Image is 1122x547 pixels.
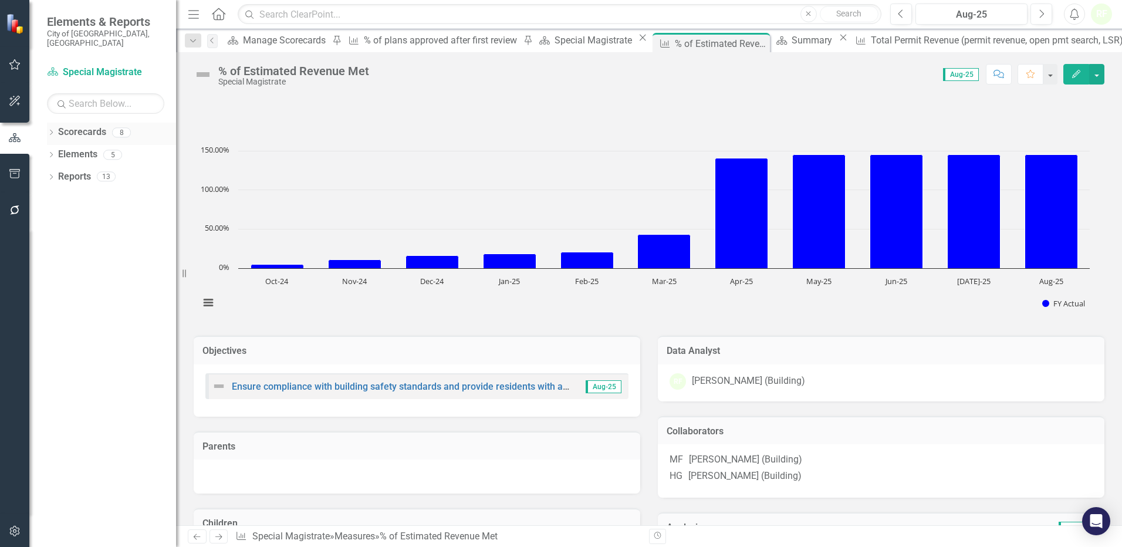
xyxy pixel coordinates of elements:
img: Not Defined [194,65,212,84]
h3: Objectives [202,346,631,356]
span: Aug-25 [586,380,621,393]
text: 50.00% [205,222,229,233]
a: Summary [772,33,836,48]
div: » » [235,530,640,543]
div: RF [670,373,686,390]
a: Scorecards [58,126,106,139]
path: Nov-24, 10.6315. FY Actual. [329,260,381,269]
button: RF [1091,4,1112,25]
a: Special Magistrate [535,33,636,48]
a: % of plans approved after first review [344,33,520,48]
a: Special Magistrate [47,66,164,79]
a: Ensure compliance with building safety standards and provide residents with a fair hearing throug... [232,381,839,392]
button: Search [820,6,878,22]
input: Search ClearPoint... [238,4,881,25]
div: Chart. Highcharts interactive chart. [194,145,1104,321]
text: Jan-25 [498,276,520,286]
text: May-25 [806,276,832,286]
path: Jul-25, 144.7835. FY Actual. [948,155,1001,269]
div: 13 [97,172,116,182]
a: Measures [334,531,375,542]
path: Feb-25, 20.4945. FY Actual. [561,252,614,269]
path: Aug-25, 144.7835. FY Actual. [1025,155,1078,269]
h3: Children [202,518,631,529]
div: [PERSON_NAME] (Building) [688,470,802,483]
div: MF [670,453,683,467]
div: HG [670,470,682,483]
span: Aug-25 [943,68,979,81]
span: Aug-25 [1059,522,1094,535]
div: 8 [112,127,131,137]
a: Reports [58,170,91,184]
path: Oct-24, 5.117. FY Actual. [251,265,304,269]
text: Mar-25 [652,276,677,286]
div: [PERSON_NAME] (Building) [692,374,805,388]
path: Jun-25, 144.7835. FY Actual. [870,155,923,269]
div: % of Estimated Revenue Met [675,36,767,51]
input: Search Below... [47,93,164,114]
div: 5 [103,150,122,160]
div: Special Magistrate [555,33,636,48]
text: 0% [219,262,229,272]
path: Mar-25, 42.839. FY Actual. [638,235,691,269]
div: Open Intercom Messenger [1082,507,1110,535]
a: Special Magistrate [252,531,330,542]
img: Not Defined [212,379,226,393]
text: Aug-25 [1039,276,1063,286]
small: City of [GEOGRAPHIC_DATA], [GEOGRAPHIC_DATA] [47,29,164,48]
text: 150.00% [201,144,229,155]
path: Jan-25, 18.4645. FY Actual. [484,254,536,269]
text: Apr-25 [730,276,753,286]
a: Manage Scorecards [224,33,329,48]
h3: Data Analyst [667,346,1096,356]
div: % of Estimated Revenue Met [380,531,498,542]
div: % of plans approved after first review [364,33,520,48]
text: Nov-24 [342,276,367,286]
h3: Parents [202,441,631,452]
div: % of Estimated Revenue Met [218,65,369,77]
path: Dec-24, 16.047. FY Actual. [406,256,459,269]
div: Aug-25 [920,8,1023,22]
div: Special Magistrate [218,77,369,86]
text: Feb-25 [575,276,599,286]
h3: Collaborators [667,426,1096,437]
path: Apr-25, 140.978. FY Actual. [715,158,768,269]
button: Show FY Actual [1042,298,1085,309]
svg: Interactive chart [194,145,1096,321]
span: Search [836,9,861,18]
div: Summary [792,33,836,48]
text: [DATE]-25 [957,276,991,286]
path: May-25, 144.7835. FY Actual. [793,155,846,269]
h3: Analysis [667,522,878,533]
text: Jun-25 [884,276,907,286]
text: 100.00% [201,184,229,194]
span: Elements & Reports [47,15,164,29]
button: View chart menu, Chart [200,295,217,311]
button: Aug-25 [915,4,1028,25]
text: Dec-24 [420,276,444,286]
img: ClearPoint Strategy [6,13,26,34]
div: Manage Scorecards [243,33,329,48]
div: [PERSON_NAME] (Building) [689,453,802,467]
text: Oct-24 [265,276,289,286]
a: Elements [58,148,97,161]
